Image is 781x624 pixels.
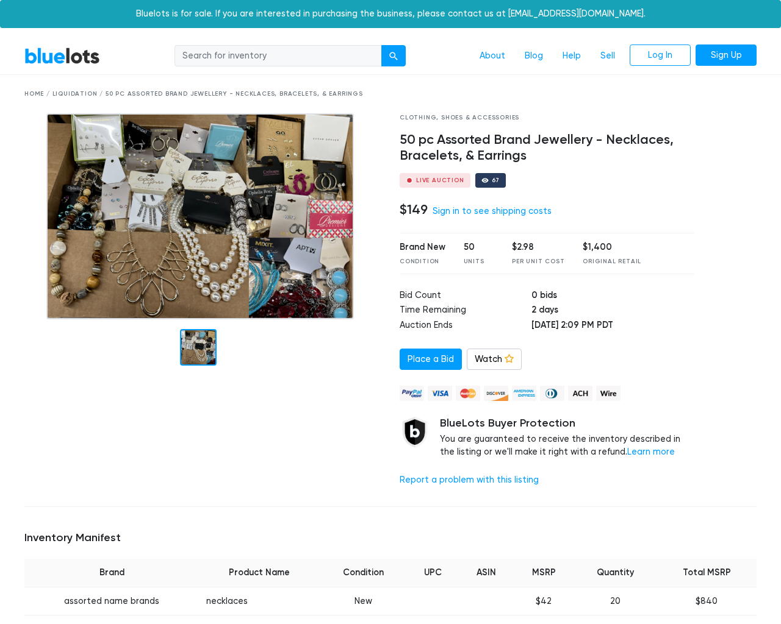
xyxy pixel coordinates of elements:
[657,587,757,615] td: $840
[400,257,445,266] div: Condition
[467,349,522,370] a: Watch
[416,177,464,183] div: Live Auction
[400,475,539,485] a: Report a problem with this listing
[440,417,694,430] h5: BlueLots Buyer Protection
[540,386,564,401] img: diners_club-c48f30131b33b1bb0e5d0e2dbd43a8bea4cb12cb2961413e2f4250e06c020426.png
[696,44,757,66] a: Sign Up
[319,559,408,587] th: Condition
[513,559,574,587] th: MSRP
[596,386,621,401] img: wire-908396882fe19aaaffefbd8e17b12f2f29708bd78693273c0e28e3a24408487f.png
[199,559,319,587] th: Product Name
[24,559,199,587] th: Brand
[400,113,694,122] div: Clothing, Shoes & Accessories
[24,90,757,99] div: Home / Liquidation / 50 pc Assorted Brand Jewellery - Necklaces, Bracelets, & Earrings
[574,559,657,587] th: Quantity
[583,241,641,254] div: $1,400
[459,559,513,587] th: ASIN
[531,289,694,304] td: 0 bids
[400,241,445,254] div: Brand New
[512,386,536,401] img: american_express-ae2a9f97a040b4b41f6397f7637041a5861d5f99d0716c09922aba4e24c8547d.png
[492,177,500,183] div: 67
[627,447,675,457] a: Learn more
[531,303,694,319] td: 2 days
[512,257,564,266] div: Per Unit Cost
[512,241,564,254] div: $2.98
[24,587,199,615] td: assorted name brands
[319,587,408,615] td: New
[199,587,319,615] td: necklaces
[531,319,694,334] td: [DATE] 2:09 PM PDT
[470,44,515,68] a: About
[433,206,552,216] a: Sign in to see shipping costs
[440,417,694,459] div: You are guaranteed to receive the inventory described in the listing or we'll make it right with ...
[46,113,354,319] img: 2733b663-3bbc-41b6-80ce-5b0041b6d679-1752902756.png
[400,319,531,334] td: Auction Ends
[591,44,625,68] a: Sell
[400,132,694,164] h4: 50 pc Assorted Brand Jewellery - Necklaces, Bracelets, & Earrings
[24,47,100,65] a: BlueLots
[583,257,641,266] div: Original Retail
[408,559,459,587] th: UPC
[464,241,494,254] div: 50
[400,386,424,401] img: paypal_credit-80455e56f6e1299e8d57f40c0dcee7b8cd4ae79b9eccbfc37e2480457ba36de9.png
[400,202,428,218] h4: $149
[513,587,574,615] td: $42
[400,417,430,447] img: buyer_protection_shield-3b65640a83011c7d3ede35a8e5a80bfdfaa6a97447f0071c1475b91a4b0b3d01.png
[484,386,508,401] img: discover-82be18ecfda2d062aad2762c1ca80e2d36a4073d45c9e0ffae68cd515fbd3d32.png
[175,45,382,67] input: Search for inventory
[574,587,657,615] td: 20
[24,531,757,545] h5: Inventory Manifest
[630,44,691,66] a: Log In
[657,559,757,587] th: Total MSRP
[515,44,553,68] a: Blog
[428,386,452,401] img: visa-79caf175f036a155110d1892330093d4c38f53c55c9ec9e2c3a54a56571784bb.png
[400,349,462,370] a: Place a Bid
[553,44,591,68] a: Help
[464,257,494,266] div: Units
[400,289,531,304] td: Bid Count
[568,386,592,401] img: ach-b7992fed28a4f97f893c574229be66187b9afb3f1a8d16a4691d3d3140a8ab00.png
[456,386,480,401] img: mastercard-42073d1d8d11d6635de4c079ffdb20a4f30a903dc55d1612383a1b395dd17f39.png
[400,303,531,319] td: Time Remaining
